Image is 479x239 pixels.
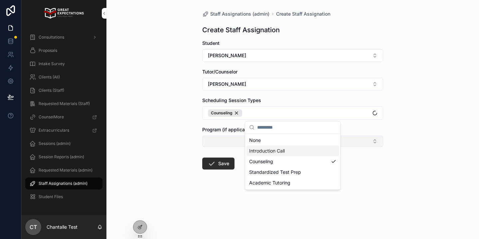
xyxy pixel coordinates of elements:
span: Introduction Call [249,148,285,154]
span: Staff Assignations (admin) [210,11,269,17]
span: Requested Materials (Staff) [39,101,90,106]
span: Student Files [39,194,63,199]
a: Staff Assignations (admin) [25,178,102,189]
span: CT [30,223,37,231]
div: Suggestions [245,134,340,189]
span: Intake Survey [39,61,65,66]
a: Create Staff Assignation [276,11,330,17]
a: Clients (Staff) [25,84,102,96]
img: App logo [44,8,83,19]
a: Session Reports (admin) [25,151,102,163]
button: Save [202,158,235,170]
span: Clients (All) [39,74,60,80]
span: Session Reports (admin) [39,154,84,160]
span: Academic Tutoring [249,179,290,186]
span: Student [202,40,220,46]
a: Requested Materials (admin) [25,164,102,176]
h1: Create Staff Assignation [202,25,280,35]
span: Extracurriculars [39,128,69,133]
span: Consultations [39,35,64,40]
button: Select Button [202,49,383,62]
a: Extracurriculars [25,124,102,136]
a: Student Files [25,191,102,203]
a: Requested Materials (Staff) [25,98,102,110]
a: CounselMore [25,111,102,123]
span: Proposals [39,48,57,53]
button: Select Button [202,136,383,147]
button: Select Button [202,106,383,120]
div: scrollable content [21,27,106,211]
span: Clients (Staff) [39,88,64,93]
span: Counseling [211,110,233,116]
span: CounselMore [39,114,64,120]
span: Staff Assignations (admin) [39,181,87,186]
div: None [246,135,339,146]
a: Proposals [25,45,102,57]
a: Sessions (admin) [25,138,102,150]
span: Sessions (admin) [39,141,71,146]
a: Clients (All) [25,71,102,83]
button: Select Button [202,78,383,90]
span: [PERSON_NAME] [208,52,246,59]
span: Requested Materials (admin) [39,168,92,173]
span: Counseling [249,158,273,165]
span: [PERSON_NAME] [208,81,246,87]
a: Consultations [25,31,102,43]
span: Program (if applicable) [202,127,253,132]
p: Chantalle Test [47,224,78,230]
button: Unselect 4 [208,109,242,117]
span: Standardized Test Prep [249,169,301,176]
span: Tutor/Counselor [202,69,238,74]
a: Staff Assignations (admin) [202,11,269,17]
a: Intake Survey [25,58,102,70]
span: Scheduling Session Types [202,97,261,103]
